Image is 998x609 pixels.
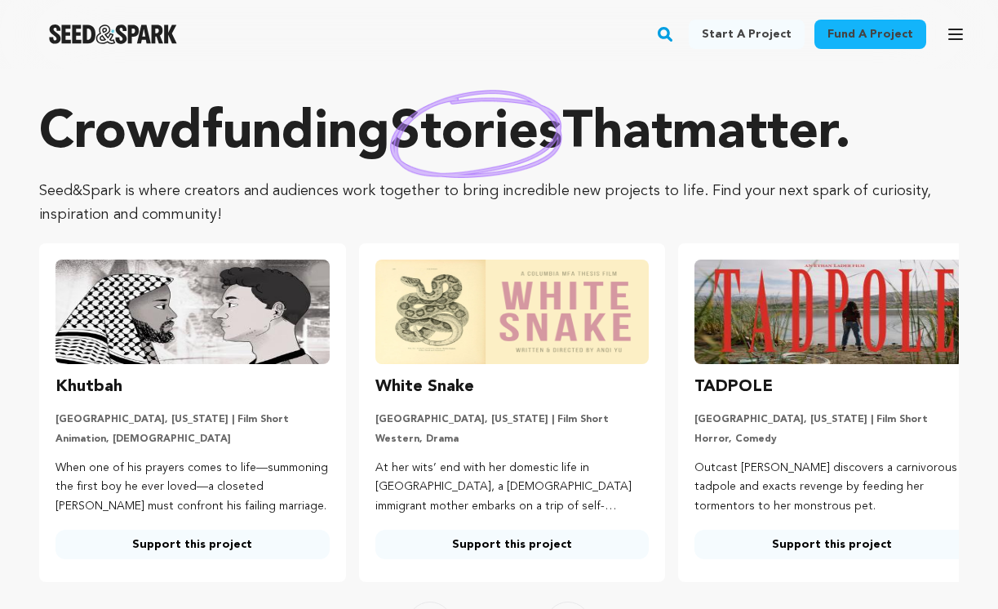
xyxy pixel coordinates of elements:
[55,530,330,559] a: Support this project
[375,260,650,364] img: White Snake image
[694,260,969,364] img: TADPOLE image
[375,530,650,559] a: Support this project
[694,374,773,400] h3: TADPOLE
[689,20,805,49] a: Start a project
[375,374,474,400] h3: White Snake
[814,20,926,49] a: Fund a project
[390,90,562,179] img: hand sketched image
[694,530,969,559] a: Support this project
[375,459,650,517] p: At her wits’ end with her domestic life in [GEOGRAPHIC_DATA], a [DEMOGRAPHIC_DATA] immigrant moth...
[55,433,330,446] p: Animation, [DEMOGRAPHIC_DATA]
[375,413,650,426] p: [GEOGRAPHIC_DATA], [US_STATE] | Film Short
[375,433,650,446] p: Western, Drama
[55,260,330,364] img: Khutbah image
[49,24,177,44] img: Seed&Spark Logo Dark Mode
[39,101,959,167] p: Crowdfunding that .
[39,180,959,227] p: Seed&Spark is where creators and audiences work together to bring incredible new projects to life...
[694,433,969,446] p: Horror, Comedy
[694,413,969,426] p: [GEOGRAPHIC_DATA], [US_STATE] | Film Short
[55,374,122,400] h3: Khutbah
[49,24,177,44] a: Seed&Spark Homepage
[55,459,330,517] p: When one of his prayers comes to life—summoning the first boy he ever loved—a closeted [PERSON_NA...
[55,413,330,426] p: [GEOGRAPHIC_DATA], [US_STATE] | Film Short
[672,108,835,160] span: matter
[694,459,969,517] p: Outcast [PERSON_NAME] discovers a carnivorous tadpole and exacts revenge by feeding her tormentor...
